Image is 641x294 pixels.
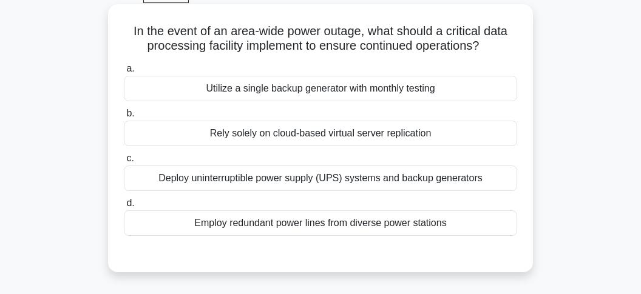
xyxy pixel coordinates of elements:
div: Utilize a single backup generator with monthly testing [124,76,517,101]
div: Employ redundant power lines from diverse power stations [124,210,517,236]
span: b. [126,108,134,118]
div: Deploy uninterruptible power supply (UPS) systems and backup generators [124,165,517,191]
div: Rely solely on cloud-based virtual server replication [124,121,517,146]
span: d. [126,198,134,208]
span: a. [126,63,134,73]
span: c. [126,153,134,163]
h5: In the event of an area-wide power outage, what should a critical data processing facility implem... [123,24,518,54]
